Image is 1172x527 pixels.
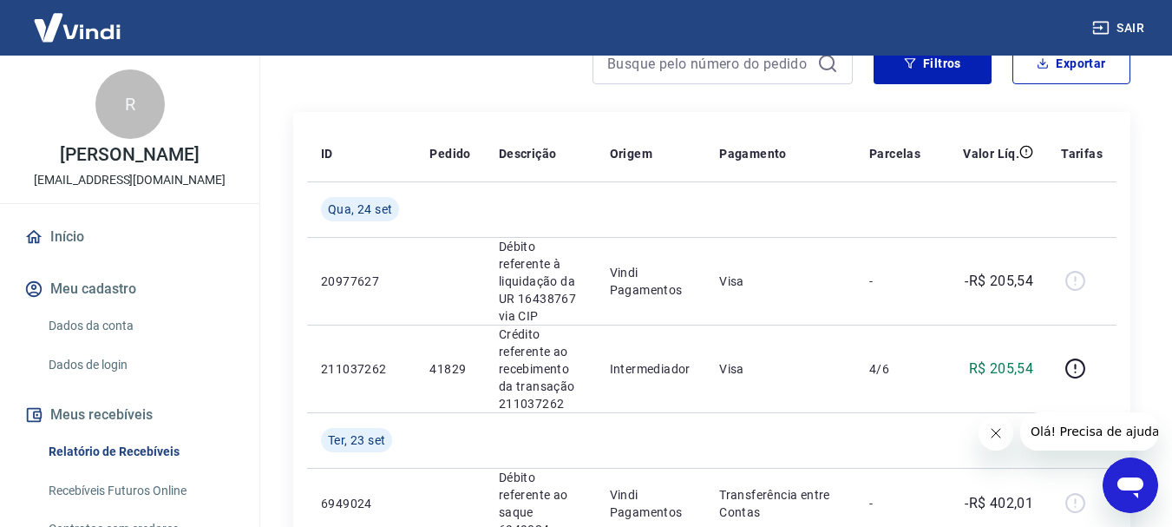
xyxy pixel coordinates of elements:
[610,145,652,162] p: Origem
[499,326,582,412] p: Crédito referente ao recebimento da transação 211037262
[321,273,402,290] p: 20977627
[42,473,239,509] a: Recebíveis Futuros Online
[965,271,1033,292] p: -R$ 205,54
[869,495,920,512] p: -
[1103,458,1158,513] iframe: Botão para abrir a janela de mensagens
[610,486,691,521] p: Vindi Pagamentos
[34,171,226,189] p: [EMAIL_ADDRESS][DOMAIN_NAME]
[869,145,920,162] p: Parcelas
[328,201,392,218] span: Qua, 24 set
[21,396,239,434] button: Meus recebíveis
[610,360,691,378] p: Intermediador
[42,347,239,383] a: Dados de login
[1012,43,1130,84] button: Exportar
[1061,145,1103,162] p: Tarifas
[610,264,691,299] p: Vindi Pagamentos
[719,360,841,378] p: Visa
[321,495,402,512] p: 6949024
[719,273,841,290] p: Visa
[499,238,582,325] p: Débito referente à liquidação da UR 16438767 via CIP
[95,69,165,139] div: R
[21,1,134,54] img: Vindi
[321,145,333,162] p: ID
[719,486,841,521] p: Transferência entre Contas
[328,431,385,449] span: Ter, 23 set
[1020,412,1158,451] iframe: Mensagem da empresa
[321,360,402,378] p: 211037262
[969,359,1034,379] p: R$ 205,54
[719,145,787,162] p: Pagamento
[869,360,920,378] p: 4/6
[42,434,239,470] a: Relatório de Recebíveis
[42,308,239,344] a: Dados da conta
[21,270,239,308] button: Meu cadastro
[965,493,1033,514] p: -R$ 402,01
[499,145,557,162] p: Descrição
[60,146,199,164] p: [PERSON_NAME]
[10,12,146,26] span: Olá! Precisa de ajuda?
[429,360,470,378] p: 41829
[963,145,1019,162] p: Valor Líq.
[21,218,239,256] a: Início
[979,416,1013,451] iframe: Fechar mensagem
[1089,12,1151,44] button: Sair
[869,273,920,290] p: -
[874,43,992,84] button: Filtros
[429,145,470,162] p: Pedido
[607,50,810,76] input: Busque pelo número do pedido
